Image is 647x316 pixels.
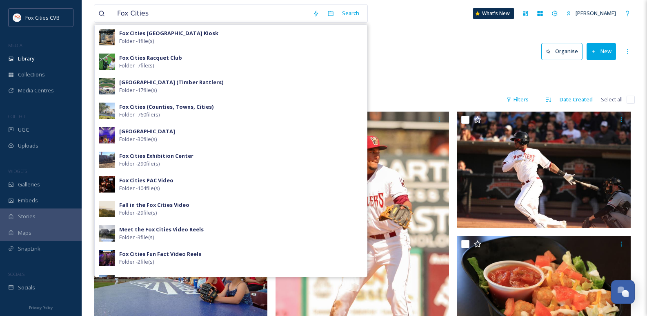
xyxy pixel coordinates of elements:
[13,13,21,22] img: images.png
[611,280,635,304] button: Open Chat
[18,181,40,188] span: Galleries
[119,250,201,258] strong: Fox Cities Fun Fact Video Reels
[338,5,363,21] div: Search
[119,201,189,208] strong: Fall in the Fox Cities Video
[119,276,176,283] strong: Fox Cities Fall Winter
[94,96,110,103] span: 60 file s
[18,87,54,94] span: Media Centres
[119,135,157,143] span: Folder - 30 file(s)
[99,201,115,217] img: 59602c09-bf2c-4ff5-8483-9781b6f32e36.jpg
[99,78,115,94] img: 895662be-de26-4c84-b5b2-8039eb500236.jpg
[541,43,583,60] button: Organise
[25,14,60,21] span: Fox Cities CVB
[119,233,154,241] span: Folder - 3 file(s)
[99,275,115,291] img: 4e344bad-b1c5-4438-b095-ba474301ab06.jpg
[119,177,173,184] strong: Fox Cities PAC Video
[18,55,34,63] span: Library
[8,42,22,48] span: MEDIA
[457,112,631,228] img: Timber Rattlers_MonteHarrison - Timber Rattler Photo Cred.jpg
[8,271,24,277] span: SOCIALS
[29,302,53,312] a: Privacy Policy
[29,305,53,310] span: Privacy Policy
[119,86,157,94] span: Folder - 17 file(s)
[18,197,38,204] span: Embeds
[18,213,36,220] span: Stories
[601,96,623,103] span: Select all
[119,103,213,110] strong: Fox Cities (Counties, Towns, Cities)
[113,4,309,22] input: Search your library
[502,92,533,108] div: Filters
[119,62,154,69] span: Folder - 7 file(s)
[119,258,154,266] span: Folder - 2 file(s)
[18,229,31,237] span: Maps
[99,103,115,119] img: d5242884-b758-4b8e-94da-1fcdf1d7629a.jpg
[119,209,157,217] span: Folder - 29 file(s)
[119,37,154,45] span: Folder - 1 file(s)
[18,71,45,78] span: Collections
[99,152,115,168] img: 854eb25b-5dad-49c6-bad9-f3ecef950555.jpg
[473,8,514,19] a: What's New
[541,43,587,60] a: Organise
[18,245,40,253] span: SnapLink
[119,184,160,192] span: Folder - 104 file(s)
[119,29,218,37] strong: Fox Cities [GEOGRAPHIC_DATA] Kiosk
[99,29,115,45] img: 39b21254-d959-4575-9867-97812fdd6b38.jpg
[119,226,204,233] strong: Meet the Fox Cities Video Reels
[119,128,175,135] strong: [GEOGRAPHIC_DATA]
[119,111,160,119] span: Folder - 760 file(s)
[99,54,115,70] img: eca720f9-5205-466d-b1be-826cb85a35e6.jpg
[99,127,115,143] img: 250647d3-f30e-43d6-8cf2-c97131b5848d.jpg
[18,284,35,291] span: Socials
[119,54,182,61] strong: Fox Cities Racquet Club
[99,225,115,242] img: 331b2d47-b7b9-48c8-bad6-07520f494976.jpg
[576,9,616,17] span: [PERSON_NAME]
[99,176,115,193] img: 9da36566-afa5-4730-be24-af7abe85df70.jpg
[99,250,115,266] img: 9fba8748-ed42-4b94-a52f-0b7ad2b080a9.jpg
[8,168,27,174] span: WIDGETS
[587,43,616,60] button: New
[94,112,267,209] img: Timber Rattlers - Still Shots (6).png
[119,78,223,86] strong: [GEOGRAPHIC_DATA] (Timber Rattlers)
[18,142,38,150] span: Uploads
[119,152,193,159] strong: Fox Cities Exhibition Center
[18,126,29,134] span: UGC
[562,5,620,21] a: [PERSON_NAME]
[556,92,597,108] div: Date Created
[8,113,26,119] span: COLLECT
[119,160,160,168] span: Folder - 290 file(s)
